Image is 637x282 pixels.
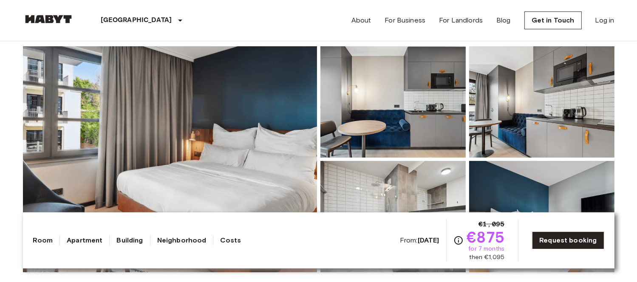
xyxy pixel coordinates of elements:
img: Habyt [23,15,74,23]
svg: Check cost overview for full price breakdown. Please note that discounts apply to new joiners onl... [453,235,464,245]
img: Marketing picture of unit DE-01-482-503-01 [23,46,317,272]
a: Room [33,235,53,245]
img: Picture of unit DE-01-482-503-01 [469,161,614,272]
span: then €1,095 [470,253,505,262]
img: Picture of unit DE-01-482-503-01 [469,46,614,158]
a: For Business [385,15,425,25]
span: €875 [467,229,505,245]
span: €1,095 [478,219,504,229]
span: for 7 months [468,245,504,253]
a: Costs [220,235,241,245]
img: Picture of unit DE-01-482-503-01 [320,161,466,272]
span: From: [400,236,439,245]
a: About [351,15,371,25]
a: Request booking [532,231,604,249]
img: Picture of unit DE-01-482-503-01 [320,46,466,158]
a: Log in [595,15,614,25]
p: [GEOGRAPHIC_DATA] [101,15,172,25]
a: Apartment [67,235,102,245]
b: [DATE] [418,236,439,244]
a: Neighborhood [157,235,207,245]
a: Get in Touch [524,11,582,29]
a: Blog [496,15,511,25]
a: Building [116,235,143,245]
a: For Landlords [439,15,483,25]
